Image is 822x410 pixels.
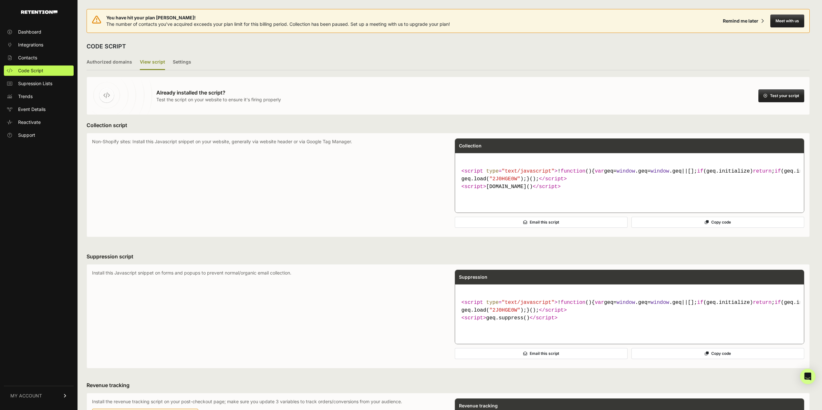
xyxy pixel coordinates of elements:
span: var [595,168,604,174]
button: Remind me later [720,15,766,27]
h3: Suppression script [87,253,810,260]
button: Copy code [631,217,804,228]
span: ( ) [561,300,592,305]
button: Test your script [758,89,804,102]
span: Dashboard [18,29,41,35]
span: < = > [462,300,558,305]
a: Code Script [4,65,74,76]
span: Contacts [18,55,37,61]
span: if [697,168,703,174]
button: Copy code [631,348,804,359]
span: You have hit your plan [PERSON_NAME]! [106,15,450,21]
p: Non-Shopify sites: Install this Javascript snippet on your website, generally via website header ... [92,138,442,232]
div: Collection [455,139,804,153]
span: script [464,168,483,174]
span: </ > [533,184,560,190]
code: [DOMAIN_NAME]() [459,165,800,193]
a: Dashboard [4,27,74,37]
button: Email this script [455,348,628,359]
a: Supression Lists [4,78,74,89]
span: type [486,300,498,305]
label: Settings [173,55,191,70]
span: script [464,300,483,305]
span: if [775,168,781,174]
a: Support [4,130,74,140]
span: return [753,300,772,305]
h3: Collection script [87,121,810,129]
span: Event Details [18,106,46,113]
span: ( ) [561,168,592,174]
label: Authorized domains [87,55,132,70]
label: View script [140,55,165,70]
button: Email this script [455,217,628,228]
button: Meet with us [770,15,804,27]
span: script [545,176,564,182]
h2: CODE SCRIPT [87,42,126,51]
span: window [650,168,669,174]
a: Trends [4,91,74,102]
span: return [753,168,772,174]
span: script [464,315,483,321]
a: MY ACCOUNT [4,386,74,405]
span: The number of contacts you've acquired exceeds your plan limit for this billing period. Collectio... [106,21,450,27]
span: window [650,300,669,305]
a: Reactivate [4,117,74,127]
span: < = > [462,168,558,174]
span: "text/javascript" [502,168,554,174]
span: window [617,300,635,305]
h3: Already installed the script? [156,89,281,96]
span: var [595,300,604,305]
span: MY ACCOUNT [10,393,42,399]
span: script [539,184,558,190]
span: Supression Lists [18,80,52,87]
span: "text/javascript" [502,300,554,305]
div: Remind me later [723,18,758,24]
span: function [561,168,586,174]
code: geq.suppress() [459,296,800,325]
span: < > [462,184,486,190]
div: Suppression [455,270,804,284]
span: "2J0HGE0W" [489,176,520,182]
span: </ > [539,307,567,313]
span: window [617,168,635,174]
span: type [486,168,498,174]
a: Contacts [4,53,74,63]
p: Install the revenue tracking script on your post-checkout page; make sure you update 3 variables ... [92,398,442,405]
div: Open Intercom Messenger [800,369,816,384]
span: Reactivate [18,119,41,125]
p: Install this Javascript snippet on forms and popups to prevent normal/organic email collection. [92,270,442,363]
span: Trends [18,93,33,100]
h3: Revenue tracking [87,381,810,389]
span: Integrations [18,42,43,48]
span: script [545,307,564,313]
span: if [697,300,703,305]
span: </ > [539,176,567,182]
span: "2J0HGE0W" [489,307,520,313]
span: function [561,300,586,305]
a: Integrations [4,40,74,50]
span: script [464,184,483,190]
span: </ > [530,315,557,321]
span: < > [462,315,486,321]
span: Code Script [18,67,43,74]
span: script [536,315,555,321]
span: if [775,300,781,305]
a: Event Details [4,104,74,115]
img: Retention.com [21,10,57,14]
p: Test the script on your website to ensure it's firing properly [156,96,281,103]
span: Support [18,132,35,138]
